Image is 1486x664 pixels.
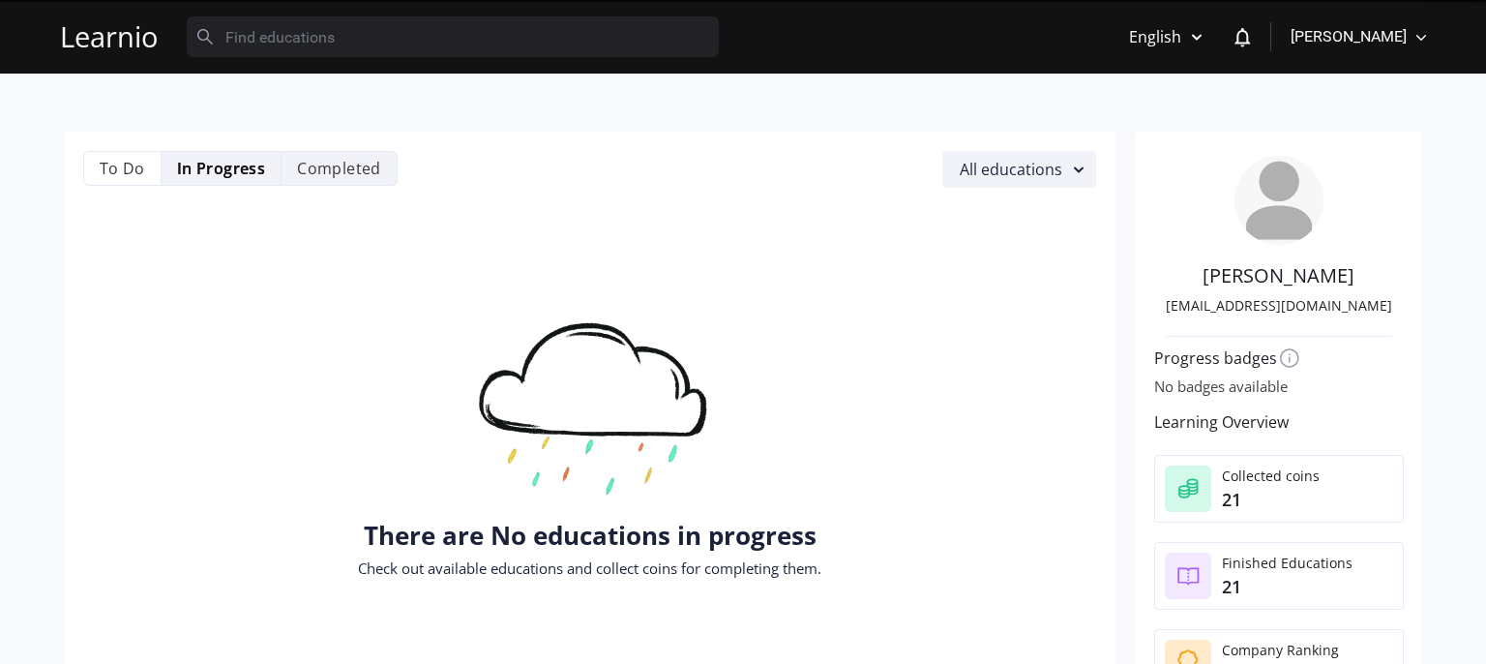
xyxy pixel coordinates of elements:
[1222,574,1393,599] div: 21
[1277,347,1301,371] img: progress-badges-icon.svg
[161,151,282,186] li: In Progress
[1135,401,1422,436] div: Learning Overview
[1166,295,1392,337] div: [EMAIL_ADDRESS][DOMAIN_NAME]
[1165,553,1211,599] img: finished-educations.svg
[1234,156,1323,245] img: employee-placeholder.png
[1135,337,1278,372] div: Progress badges
[358,558,821,578] span: Check out available educations and collect coins for completing them.
[364,520,817,551] h4: There are No educations in progress
[1154,377,1288,396] span: No badges available
[1222,640,1393,661] div: Company Ranking
[397,298,784,568] img: no-educations.gif
[1165,466,1211,512] img: collected-coins.svg
[187,16,719,57] input: Find educations
[1203,264,1354,287] div: [PERSON_NAME]
[1222,487,1393,512] div: 21
[1222,466,1393,487] div: Collected coins
[1291,25,1407,48] span: [PERSON_NAME]
[1222,553,1393,574] div: Finished Educations
[60,15,158,58] a: Learnio
[1416,35,1426,41] img: arrow-down.svg
[83,151,161,186] li: To Do
[1234,28,1251,47] img: notification-bell.svg
[942,151,1096,188] button: All educations
[1112,18,1215,55] button: English
[282,151,398,186] li: Completed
